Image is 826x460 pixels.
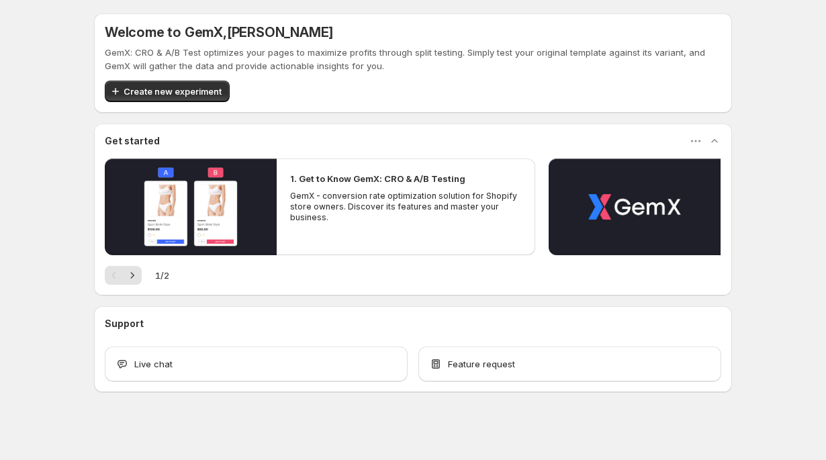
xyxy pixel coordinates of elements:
[155,269,169,282] span: 1 / 2
[124,85,222,98] span: Create new experiment
[105,158,277,255] button: Play video
[105,134,160,148] h3: Get started
[105,266,142,285] nav: Pagination
[105,24,333,40] h5: Welcome to GemX
[549,158,721,255] button: Play video
[105,81,230,102] button: Create new experiment
[223,24,333,40] span: , [PERSON_NAME]
[105,46,721,73] p: GemX: CRO & A/B Test optimizes your pages to maximize profits through split testing. Simply test ...
[290,191,521,223] p: GemX - conversion rate optimization solution for Shopify store owners. Discover its features and ...
[290,172,465,185] h2: 1. Get to Know GemX: CRO & A/B Testing
[105,317,144,330] h3: Support
[134,357,173,371] span: Live chat
[123,266,142,285] button: Next
[448,357,515,371] span: Feature request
